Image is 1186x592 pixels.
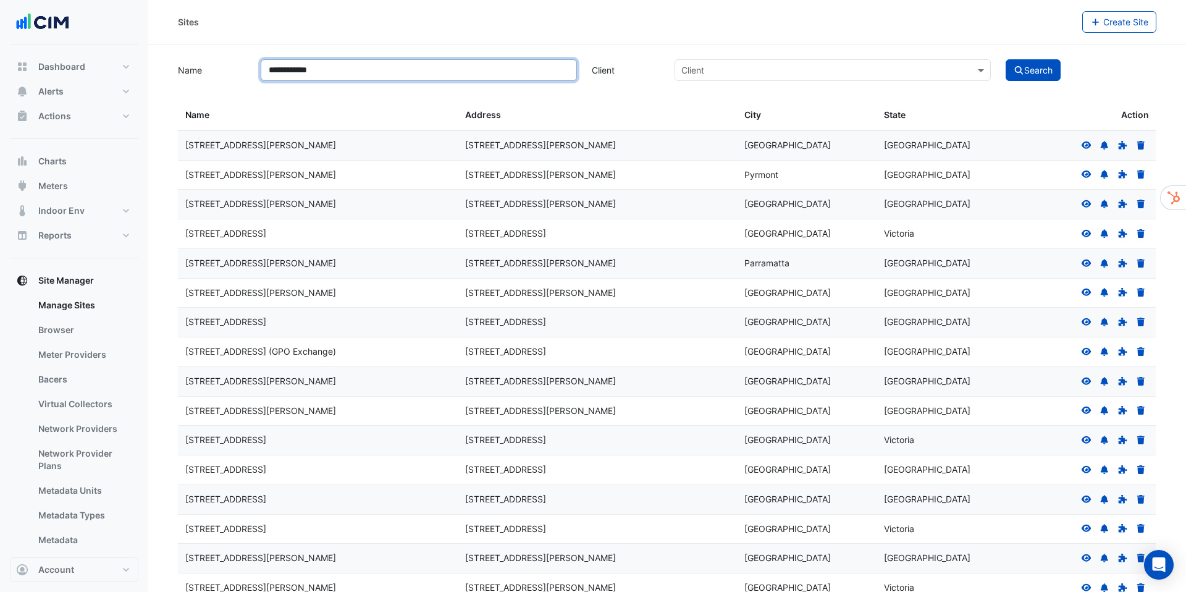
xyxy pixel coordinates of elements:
div: [STREET_ADDRESS] [465,433,730,447]
span: Action [1121,108,1149,122]
div: [STREET_ADDRESS] [185,463,450,477]
div: [STREET_ADDRESS][PERSON_NAME] [465,168,730,182]
a: Delete Site [1135,376,1146,386]
button: Alerts [10,79,138,104]
div: [GEOGRAPHIC_DATA] [744,374,869,389]
a: Delete Site [1135,494,1146,504]
app-icon: Reports [16,229,28,242]
div: [STREET_ADDRESS][PERSON_NAME] [465,138,730,153]
div: [STREET_ADDRESS] (GPO Exchange) [185,345,450,359]
app-icon: Meters [16,180,28,192]
button: Charts [10,149,138,174]
div: [GEOGRAPHIC_DATA] [884,551,1009,565]
div: [GEOGRAPHIC_DATA] [744,345,869,359]
div: [GEOGRAPHIC_DATA] [744,433,869,447]
div: [GEOGRAPHIC_DATA] [884,197,1009,211]
app-icon: Charts [16,155,28,167]
div: [GEOGRAPHIC_DATA] [884,315,1009,329]
a: Delete Site [1135,464,1146,475]
div: [STREET_ADDRESS] [185,315,450,329]
div: [STREET_ADDRESS][PERSON_NAME] [465,286,730,300]
app-icon: Alerts [16,85,28,98]
div: [GEOGRAPHIC_DATA] [884,493,1009,507]
div: [STREET_ADDRESS][PERSON_NAME] [465,256,730,271]
a: Delete Site [1135,316,1146,327]
app-icon: Actions [16,110,28,122]
a: Browser [28,318,138,342]
div: [STREET_ADDRESS][PERSON_NAME] [185,374,450,389]
button: Site Manager [10,268,138,293]
button: Meters [10,174,138,198]
div: Victoria [884,227,1009,241]
div: [STREET_ADDRESS] [185,493,450,507]
div: [STREET_ADDRESS][PERSON_NAME] [465,197,730,211]
div: [GEOGRAPHIC_DATA] [744,315,869,329]
a: Delete Site [1135,434,1146,445]
a: Delete Site [1135,346,1146,357]
img: Company Logo [15,10,70,35]
div: [STREET_ADDRESS] [465,345,730,359]
a: Network Provider Plans [28,441,138,478]
div: [GEOGRAPHIC_DATA] [744,551,869,565]
app-icon: Site Manager [16,274,28,287]
a: Meters [28,552,138,577]
a: Metadata Units [28,478,138,503]
a: Metadata Types [28,503,138,528]
div: [GEOGRAPHIC_DATA] [884,374,1009,389]
div: [STREET_ADDRESS][PERSON_NAME] [465,551,730,565]
div: [STREET_ADDRESS] [465,227,730,241]
span: Actions [38,110,71,122]
div: Victoria [884,522,1009,536]
app-icon: Dashboard [16,61,28,73]
div: [GEOGRAPHIC_DATA] [884,286,1009,300]
div: [STREET_ADDRESS][PERSON_NAME] [465,404,730,418]
div: [GEOGRAPHIC_DATA] [744,522,869,536]
span: Address [465,109,501,120]
a: Network Providers [28,417,138,441]
button: Reports [10,223,138,248]
div: [STREET_ADDRESS] [465,522,730,536]
div: [GEOGRAPHIC_DATA] [744,197,869,211]
a: Delete Site [1135,523,1146,534]
a: Virtual Collectors [28,392,138,417]
a: Delete Site [1135,287,1146,298]
div: [STREET_ADDRESS][PERSON_NAME] [185,286,450,300]
div: [STREET_ADDRESS] [185,522,450,536]
div: [STREET_ADDRESS][PERSON_NAME] [465,374,730,389]
span: Charts [38,155,67,167]
button: Dashboard [10,54,138,79]
span: Meters [38,180,68,192]
a: Metadata [28,528,138,552]
span: Alerts [38,85,64,98]
button: Search [1006,59,1061,81]
a: Delete Site [1135,198,1146,209]
div: [STREET_ADDRESS][PERSON_NAME] [185,256,450,271]
div: [STREET_ADDRESS][PERSON_NAME] [185,168,450,182]
span: Reports [38,229,72,242]
span: State [884,109,906,120]
app-icon: Indoor Env [16,205,28,217]
div: [STREET_ADDRESS] [185,433,450,447]
div: Open Intercom Messenger [1144,550,1174,580]
div: [GEOGRAPHIC_DATA] [884,345,1009,359]
div: Parramatta [744,256,869,271]
div: [GEOGRAPHIC_DATA] [744,138,869,153]
a: Delete Site [1135,140,1146,150]
div: [GEOGRAPHIC_DATA] [744,227,869,241]
span: Account [38,564,74,576]
span: Create Site [1103,17,1148,27]
div: [GEOGRAPHIC_DATA] [884,463,1009,477]
a: Delete Site [1135,405,1146,416]
a: Delete Site [1135,258,1146,268]
a: Manage Sites [28,293,138,318]
div: [STREET_ADDRESS] [465,463,730,477]
div: [GEOGRAPHIC_DATA] [884,138,1009,153]
div: [GEOGRAPHIC_DATA] [744,493,869,507]
button: Account [10,557,138,582]
a: Delete Site [1135,169,1146,180]
div: [STREET_ADDRESS][PERSON_NAME] [185,138,450,153]
div: [GEOGRAPHIC_DATA] [744,286,869,300]
div: [STREET_ADDRESS] [185,227,450,241]
a: Delete Site [1135,228,1146,239]
button: Indoor Env [10,198,138,223]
